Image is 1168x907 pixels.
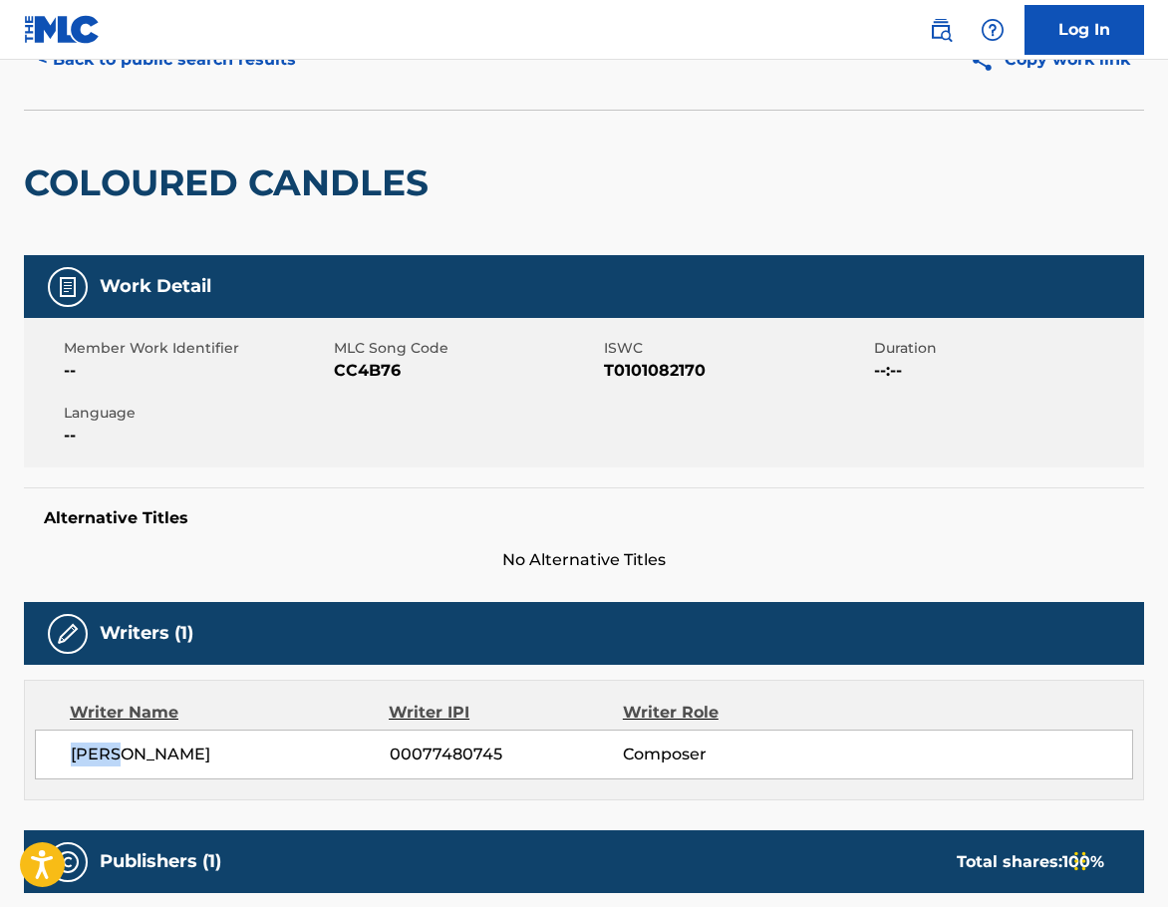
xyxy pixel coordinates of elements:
[1068,811,1168,907] iframe: Chat Widget
[1074,831,1086,891] div: Drag
[24,15,101,44] img: MLC Logo
[44,508,1124,528] h5: Alternative Titles
[70,701,389,725] div: Writer Name
[1062,852,1104,871] span: 100 %
[56,622,80,646] img: Writers
[604,338,869,359] span: ISWC
[973,10,1013,50] div: Help
[64,359,329,383] span: --
[56,850,80,874] img: Publishers
[100,622,193,645] h5: Writers (1)
[64,424,329,448] span: --
[623,701,835,725] div: Writer Role
[100,850,221,873] h5: Publishers (1)
[623,743,835,766] span: Composer
[390,743,623,766] span: 00077480745
[874,338,1139,359] span: Duration
[334,359,599,383] span: CC4B76
[981,18,1005,42] img: help
[71,743,390,766] span: [PERSON_NAME]
[956,35,1144,85] button: Copy work link
[389,701,623,725] div: Writer IPI
[24,548,1144,572] span: No Alternative Titles
[24,160,438,205] h2: COLOURED CANDLES
[100,275,211,298] h5: Work Detail
[24,35,310,85] button: < Back to public search results
[334,338,599,359] span: MLC Song Code
[604,359,869,383] span: T0101082170
[921,10,961,50] a: Public Search
[64,338,329,359] span: Member Work Identifier
[929,18,953,42] img: search
[1024,5,1144,55] a: Log In
[64,403,329,424] span: Language
[957,850,1104,874] div: Total shares:
[874,359,1139,383] span: --:--
[56,275,80,299] img: Work Detail
[970,48,1005,73] img: Copy work link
